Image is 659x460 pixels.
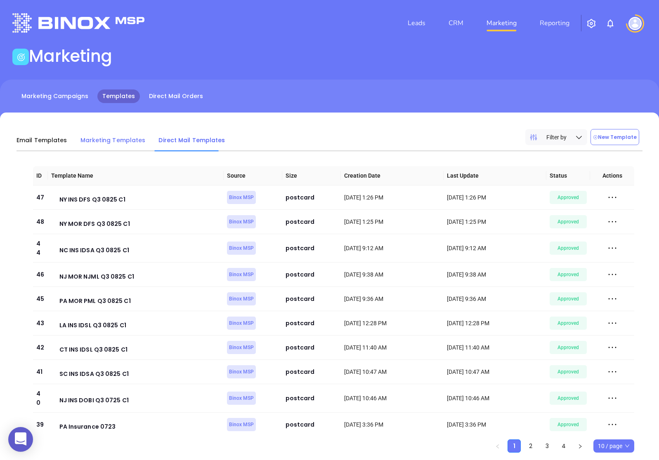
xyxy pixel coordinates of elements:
[552,367,585,376] span: Approved
[59,195,125,204] div: NY INS DFS Q3 0825 C1
[286,319,338,328] div: postcard
[404,15,429,31] a: Leads
[229,343,254,352] span: Binox MSP
[341,166,444,185] th: Creation Date
[36,294,45,303] div: 45
[286,217,338,226] div: postcard
[344,319,440,328] div: [DATE] 12:28 PM
[344,244,440,253] div: [DATE] 9:12 AM
[541,440,553,452] a: 3
[546,133,567,142] span: Filter by
[546,166,591,185] th: Status
[17,136,67,144] span: Email Templates
[286,270,338,279] div: postcard
[552,193,585,202] span: Approved
[59,345,128,354] div: CT INS IDSL Q3 0825 C1
[286,244,338,253] div: postcard
[229,294,254,303] span: Binox MSP
[286,343,338,352] div: postcard
[36,389,45,407] div: 40
[445,15,467,31] a: CRM
[36,319,45,328] div: 43
[59,320,126,330] div: LA INS IDSL Q3 0825 C1
[483,15,520,31] a: Marketing
[59,369,129,379] div: SC INS IDSA Q3 0825 C1
[59,422,116,432] div: PA Insurance 0723
[552,343,585,352] span: Approved
[557,439,570,453] li: 4
[578,444,583,449] span: right
[344,343,440,352] div: [DATE] 11:40 AM
[12,13,144,33] img: logo
[48,166,224,185] th: Template Name
[447,217,543,226] div: [DATE] 1:25 PM
[541,439,554,453] li: 3
[447,394,543,403] div: [DATE] 10:46 AM
[574,439,587,453] li: Next Page
[229,420,254,429] span: Binox MSP
[605,19,615,28] img: iconNotification
[36,193,45,202] div: 47
[344,217,440,226] div: [DATE] 1:25 PM
[286,394,338,403] div: postcard
[344,367,440,376] div: [DATE] 10:47 AM
[552,420,585,429] span: Approved
[628,17,642,30] img: user
[447,193,543,202] div: [DATE] 1:26 PM
[447,420,543,429] div: [DATE] 3:36 PM
[59,219,130,229] div: NY MOR DFS Q3 0825 C1
[344,420,440,429] div: [DATE] 3:36 PM
[344,294,440,303] div: [DATE] 9:36 AM
[229,319,254,328] span: Binox MSP
[574,439,587,453] button: right
[447,319,543,328] div: [DATE] 12:28 PM
[447,270,543,279] div: [DATE] 9:38 AM
[524,440,537,452] a: 2
[17,89,93,103] a: Marketing Campaigns
[536,15,573,31] a: Reporting
[36,367,45,376] div: 41
[552,244,585,253] span: Approved
[59,296,131,306] div: PA MOR PML Q3 0825 C1
[447,367,543,376] div: [DATE] 10:47 AM
[229,244,254,253] span: Binox MSP
[344,394,440,403] div: [DATE] 10:46 AM
[229,217,254,226] span: Binox MSP
[552,270,585,279] span: Approved
[286,294,338,303] div: postcard
[36,239,45,257] div: 44
[224,166,282,185] th: Source
[286,367,338,376] div: postcard
[282,166,341,185] th: Size
[508,440,520,452] a: 1
[491,439,504,453] button: left
[447,244,543,253] div: [DATE] 9:12 AM
[59,395,129,405] div: NJ INS DOBI Q3 0725 C1
[36,217,45,226] div: 48
[552,394,585,403] span: Approved
[229,193,254,202] span: Binox MSP
[344,193,440,202] div: [DATE] 1:26 PM
[590,166,634,185] th: Actions
[59,272,134,282] div: NJ MOR NJML Q3 0825 C1
[552,217,585,226] span: Approved
[508,439,521,453] li: 1
[36,343,45,352] div: 42
[447,343,543,352] div: [DATE] 11:40 AM
[80,136,146,144] span: Marketing Templates
[344,270,440,279] div: [DATE] 9:38 AM
[491,439,504,453] li: Previous Page
[59,245,129,255] div: NC INS IDSA Q3 0825 C1
[552,319,585,328] span: Approved
[229,270,254,279] span: Binox MSP
[29,46,112,66] h1: Marketing
[598,440,630,452] span: 10 / page
[444,166,546,185] th: Last Update
[229,367,254,376] span: Binox MSP
[552,294,585,303] span: Approved
[586,19,596,28] img: iconSetting
[33,166,48,185] th: ID
[591,129,639,145] button: New Template
[97,89,140,103] a: Templates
